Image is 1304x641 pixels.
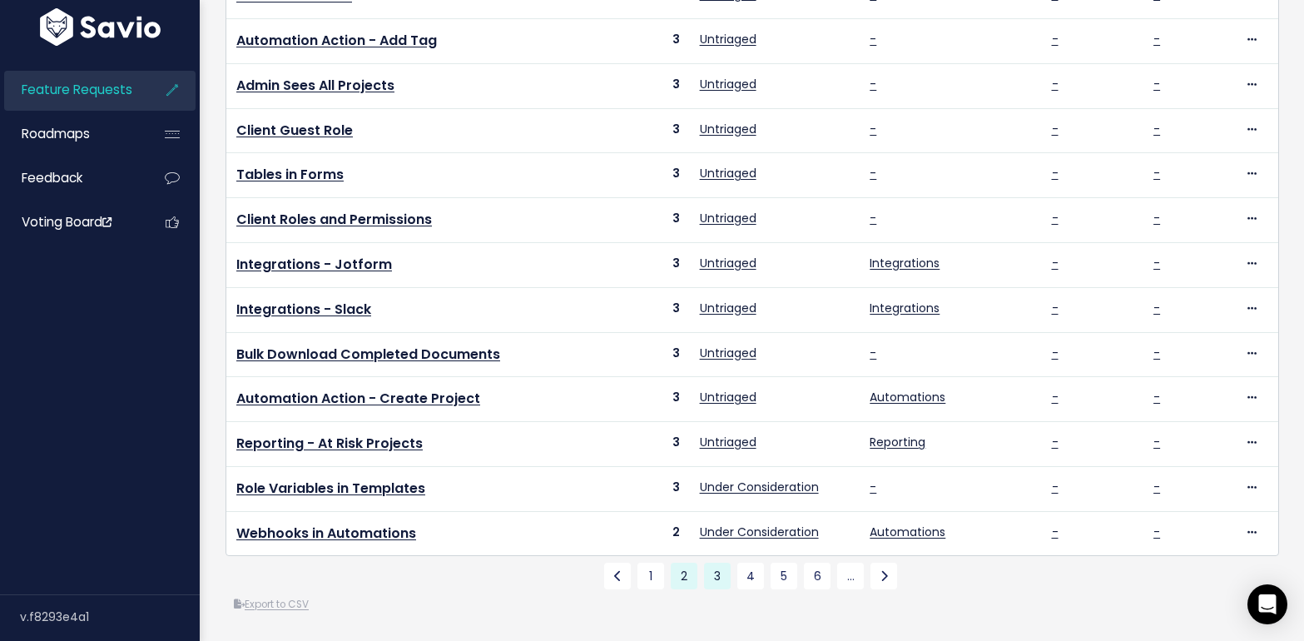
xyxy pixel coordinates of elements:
a: - [870,479,876,495]
div: Open Intercom Messenger [1247,584,1287,624]
td: 2 [578,511,690,555]
a: - [1052,389,1059,405]
a: Tables in Forms [236,165,344,184]
a: 4 [737,563,764,589]
a: 3 [704,563,731,589]
a: Automations [870,389,945,405]
a: - [1052,524,1059,540]
a: - [1052,255,1059,271]
a: Untriaged [700,389,756,405]
span: Feature Requests [22,81,132,98]
a: Bulk Download Completed Documents [236,345,500,364]
td: 3 [578,198,690,243]
a: Voting Board [4,203,138,241]
a: - [1052,300,1059,316]
td: 3 [578,63,690,108]
a: - [1153,210,1160,226]
td: 3 [578,242,690,287]
td: 3 [578,377,690,422]
a: - [1153,479,1160,495]
img: logo-white.9d6f32f41409.svg [36,7,165,45]
a: 1 [637,563,664,589]
a: - [1153,31,1160,47]
a: Integrations [870,300,940,316]
a: - [1052,165,1059,181]
a: - [1153,345,1160,361]
a: - [1153,389,1160,405]
span: Voting Board [22,213,112,231]
td: 3 [578,466,690,511]
a: Reporting - At Risk Projects [236,434,423,453]
td: 3 [578,153,690,198]
a: - [1052,345,1059,361]
a: - [870,31,876,47]
a: Client Roles and Permissions [236,210,432,229]
a: Integrations [870,255,940,271]
a: Untriaged [700,76,756,92]
a: - [1153,165,1160,181]
a: - [1153,434,1160,450]
a: Integrations - Slack [236,300,371,319]
a: Untriaged [700,255,756,271]
a: Role Variables in Templates [236,479,425,498]
a: 5 [771,563,797,589]
a: Under Consideration [700,479,819,495]
a: - [1153,524,1160,540]
a: - [1153,121,1160,137]
a: - [1052,434,1059,450]
td: 3 [578,108,690,153]
a: Under Consideration [700,524,819,540]
a: - [1153,76,1160,92]
span: Feedback [22,169,82,186]
a: - [870,345,876,361]
a: Client Guest Role [236,121,353,140]
a: - [1052,31,1059,47]
a: - [870,210,876,226]
a: Untriaged [700,300,756,316]
a: Untriaged [700,210,756,226]
a: Webhooks in Automations [236,524,416,543]
a: - [870,121,876,137]
a: Untriaged [700,434,756,450]
a: Untriaged [700,121,756,137]
a: - [1052,479,1059,495]
a: … [837,563,864,589]
a: Export to CSV [234,598,309,611]
td: 3 [578,287,690,332]
td: 3 [578,18,690,63]
span: Roadmaps [22,125,90,142]
a: Reporting [870,434,925,450]
a: Automations [870,524,945,540]
a: - [1052,76,1059,92]
a: 6 [804,563,830,589]
div: v.f8293e4a1 [20,595,200,639]
a: Roadmaps [4,115,138,153]
td: 3 [578,422,690,467]
a: - [870,165,876,181]
a: Untriaged [700,165,756,181]
a: - [1052,210,1059,226]
a: Integrations - Jotform [236,255,392,274]
a: Automation Action - Create Project [236,389,480,408]
a: Feature Requests [4,71,138,109]
a: - [1153,300,1160,316]
a: - [1153,255,1160,271]
td: 3 [578,332,690,377]
a: - [1052,121,1059,137]
a: Automation Action - Add Tag [236,31,437,50]
a: Feedback [4,159,138,197]
a: - [870,76,876,92]
span: 2 [671,563,697,589]
a: Untriaged [700,345,756,361]
a: Untriaged [700,31,756,47]
a: Admin Sees All Projects [236,76,394,95]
